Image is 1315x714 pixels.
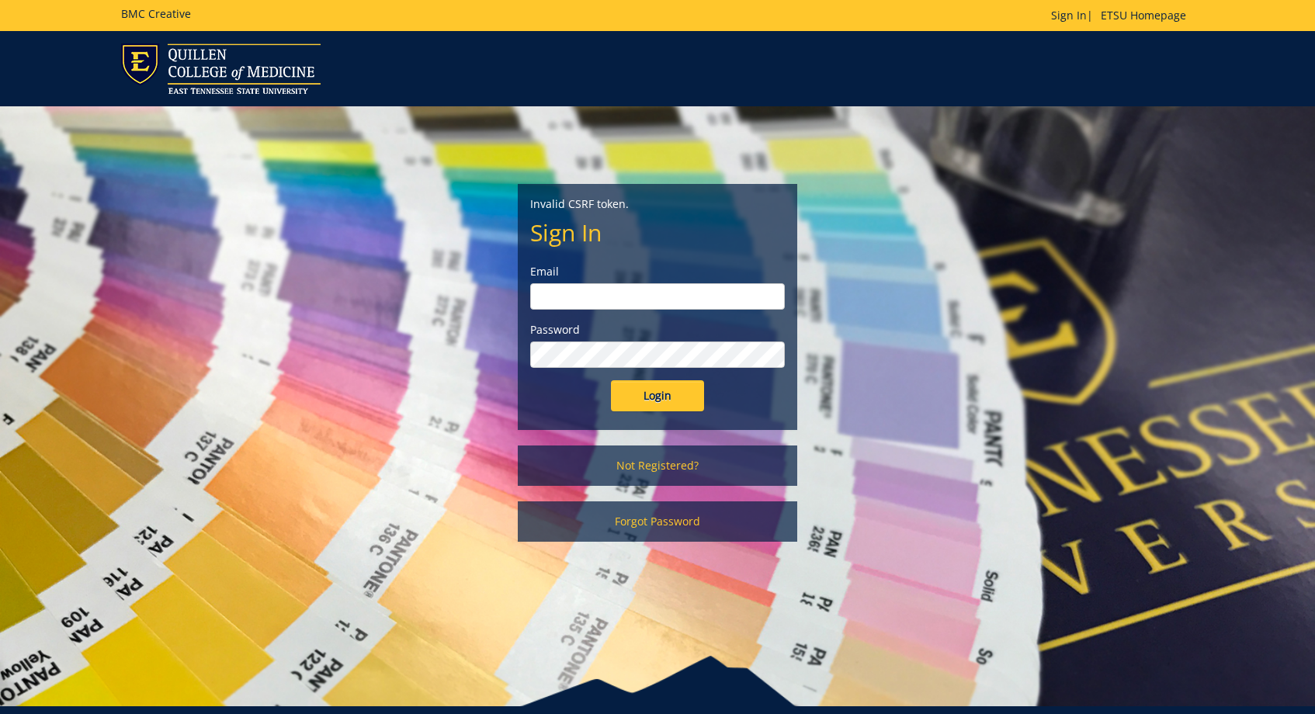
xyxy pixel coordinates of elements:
img: ETSU logo [121,43,321,94]
a: Forgot Password [518,501,797,542]
h5: BMC Creative [121,8,191,19]
label: Email [530,264,785,279]
a: Not Registered? [518,445,797,486]
h2: Sign In [530,220,785,245]
input: Login [611,380,704,411]
p: | [1051,8,1194,23]
a: Sign In [1051,8,1087,23]
label: Password [530,322,785,338]
a: ETSU Homepage [1093,8,1194,23]
p: Invalid CSRF token. [530,196,785,212]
